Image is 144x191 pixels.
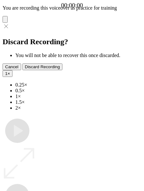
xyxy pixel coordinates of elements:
li: 1× [15,94,141,99]
li: 1.5× [15,99,141,105]
li: You will not be able to recover this once discarded. [15,53,141,58]
button: 1× [3,70,12,77]
button: Cancel [3,63,21,70]
button: Discard Recording [22,63,63,70]
li: 0.25× [15,82,141,88]
li: 0.5× [15,88,141,94]
li: 2× [15,105,141,111]
h2: Discard Recording? [3,37,141,46]
p: You are recording this voiceover as practice for training [3,5,141,11]
a: 00:00:00 [61,2,83,9]
span: 1 [5,71,7,76]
